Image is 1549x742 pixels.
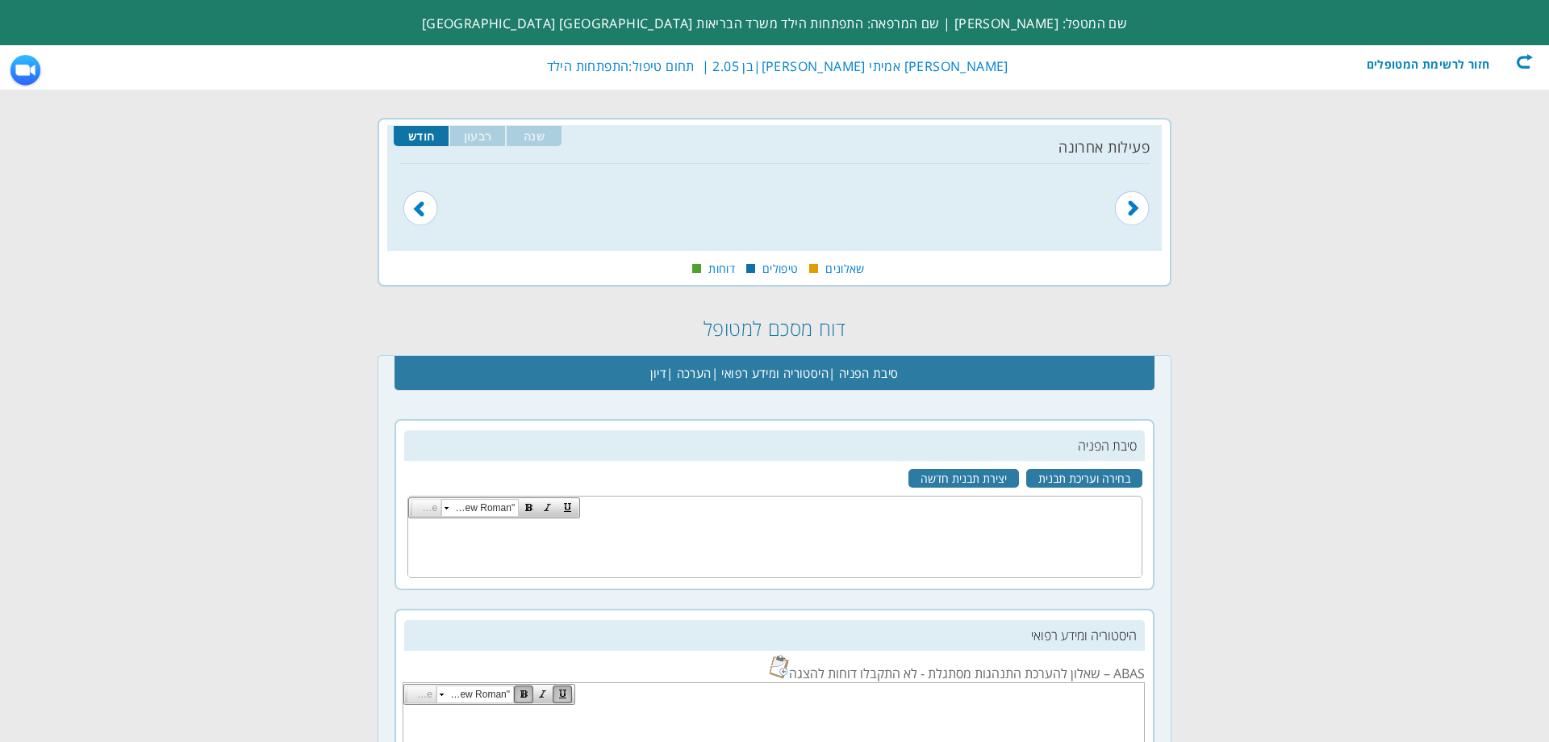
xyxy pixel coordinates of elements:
span: "Times New Roman" [445,686,510,702]
a: Underline [553,685,572,704]
a: "Times New Roman" [441,499,519,517]
span: [PERSON_NAME] אמיתי [PERSON_NAME] [762,57,1008,75]
span: הערכה | [666,357,712,389]
span: "Times New Roman" [450,500,515,516]
h2: דוח מסכם למטופל [378,305,1171,351]
iframe: Rich text editor with ID ctl00_MainContent_ctl03_txt [408,519,1142,576]
img: next [403,170,438,226]
span: | תחום טיפול: [543,57,709,75]
a: Italic [538,498,557,518]
label: בן 2.05 [712,57,754,75]
input: רבעון [450,126,505,146]
a: Bold [514,685,533,704]
a: Italic [533,685,553,704]
span: טיפולים [762,261,798,276]
span: היסטוריה ומידע רפואי | [712,357,829,389]
a: Size [407,685,436,703]
a: בחירה ועריכת תבנית [1026,469,1142,488]
span: דוחות [708,261,735,276]
h2: סיבת הפניה [404,430,1145,461]
span: דיון [650,357,666,389]
label: התפתחות הילד [547,57,629,75]
input: שנה [507,126,562,146]
a: יצירת תבנית חדשה [908,469,1019,488]
div: | [382,53,1008,79]
span: Size [415,686,432,702]
span: Size [420,500,437,516]
a: Size [411,499,441,517]
div: פעילות אחרונה [399,137,1150,157]
span: סיבת הפניה | [829,357,899,389]
h2: היסטוריה ומידע רפואי [404,620,1145,651]
div: חזור לרשימת המטופלים [1347,53,1533,69]
input: חודש [394,126,449,146]
a: Underline [557,498,577,518]
span: שאלונים [825,261,864,276]
img: ZoomMeetingIcon.png [8,53,43,88]
img: prev [1114,170,1150,226]
img: copyReport.png [769,655,789,678]
a: "Times New Roman" [436,685,514,703]
div: ABAS – שאלון להערכת התנהגות מסתגלת - לא התקבלו דוחות להצגה [404,655,1145,682]
span: שם המטפל: [PERSON_NAME] | שם המרפאה: התפתחות הילד משרד הבריאות [GEOGRAPHIC_DATA] [GEOGRAPHIC_DATA] [422,15,1127,32]
a: Bold [519,498,538,518]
